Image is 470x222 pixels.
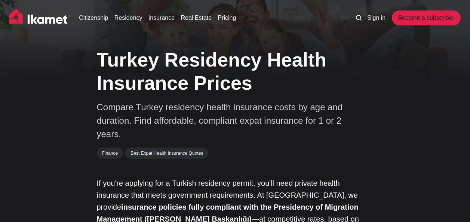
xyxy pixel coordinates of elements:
[79,13,108,22] a: Citizenship
[9,9,71,27] img: Ikamet home
[114,13,142,22] a: Residency
[125,148,208,159] a: Best Expat Health Insurance Quotes
[367,13,385,22] a: Sign in
[392,10,461,25] a: Become a subscriber
[218,13,236,22] a: Pricing
[97,101,359,141] p: Compare Turkey residency health insurance costs by age and duration. Find affordable, compliant e...
[97,148,123,159] a: Finance
[148,13,175,22] a: Insurance
[181,13,212,22] a: Real Estate
[97,48,374,95] h1: Turkey Residency Health Insurance Prices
